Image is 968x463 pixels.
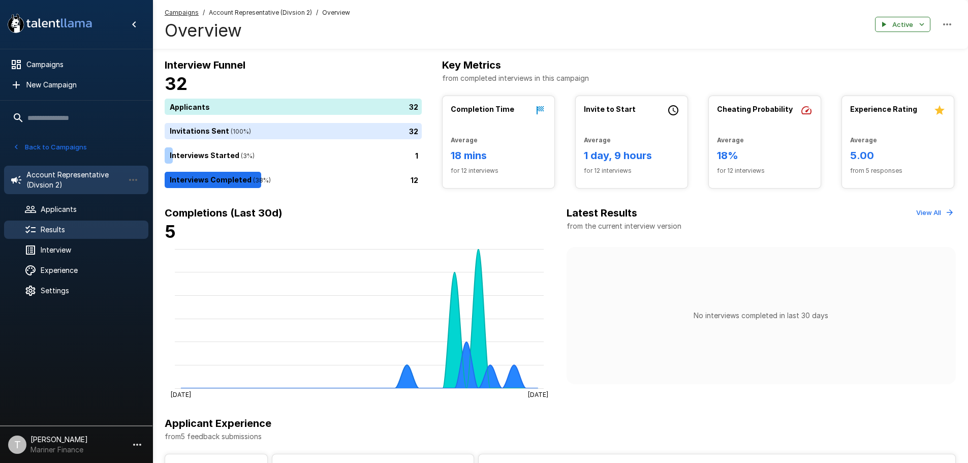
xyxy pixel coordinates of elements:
[203,8,205,18] span: /
[171,390,191,398] tspan: [DATE]
[165,59,245,71] b: Interview Funnel
[451,136,478,144] b: Average
[850,105,917,113] b: Experience Rating
[442,73,956,83] p: from completed interviews in this campaign
[165,207,283,219] b: Completions (Last 30d)
[584,147,679,164] h6: 1 day, 9 hours
[850,136,877,144] b: Average
[528,390,548,398] tspan: [DATE]
[451,166,546,176] span: for 12 interviews
[165,221,176,242] b: 5
[322,8,350,18] span: Overview
[717,136,744,144] b: Average
[451,105,514,113] b: Completion Time
[694,311,828,321] p: No interviews completed in last 30 days
[914,205,956,221] button: View All
[717,166,813,176] span: for 12 interviews
[165,417,271,429] b: Applicant Experience
[442,59,501,71] b: Key Metrics
[717,105,793,113] b: Cheating Probability
[584,136,611,144] b: Average
[165,9,199,16] u: Campaigns
[875,17,930,33] button: Active
[567,221,681,231] p: from the current interview version
[567,207,637,219] b: Latest Results
[209,8,312,18] span: Account Representative (Divsion 2)
[850,166,946,176] span: from 5 responses
[584,105,636,113] b: Invite to Start
[717,147,813,164] h6: 18%
[584,166,679,176] span: for 12 interviews
[165,431,956,442] p: from 5 feedback submissions
[415,150,418,161] p: 1
[451,147,546,164] h6: 18 mins
[850,147,946,164] h6: 5.00
[411,175,418,186] p: 12
[165,20,350,41] h4: Overview
[409,102,418,112] p: 32
[409,126,418,137] p: 32
[316,8,318,18] span: /
[165,73,188,94] b: 32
